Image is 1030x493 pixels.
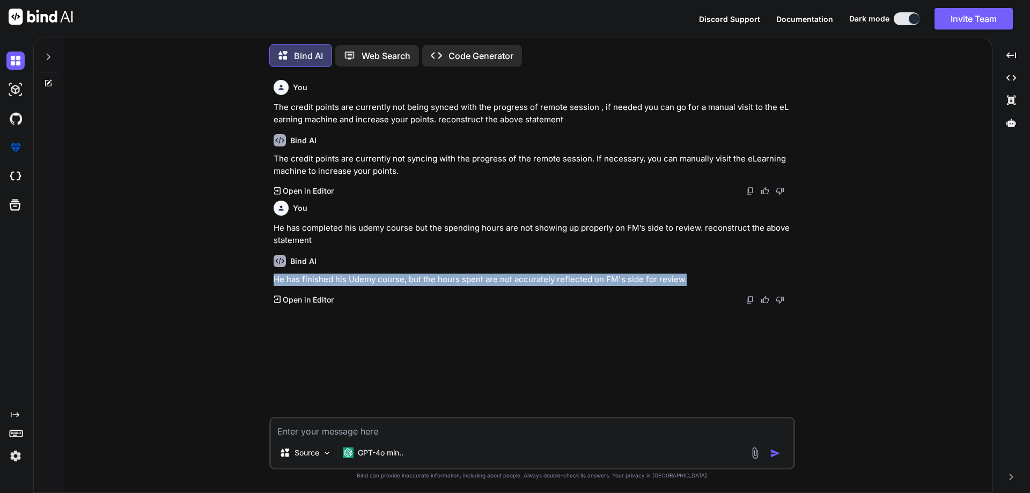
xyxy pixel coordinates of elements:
img: like [761,296,769,304]
p: The credit points are currently not syncing with the progress of the remote session. If necessary... [274,153,793,177]
h6: You [293,82,307,93]
span: Discord Support [699,14,760,24]
img: dislike [776,187,784,195]
img: Pick Models [322,448,332,458]
img: dislike [776,296,784,304]
button: Documentation [776,13,833,25]
h6: You [293,203,307,214]
p: Web Search [362,49,410,62]
p: Bind AI [294,49,323,62]
img: premium [6,138,25,157]
img: darkChat [6,51,25,70]
img: GPT-4o mini [343,447,354,458]
h6: Bind AI [290,135,317,146]
p: Bind can provide inaccurate information, including about people. Always double-check its answers.... [269,472,795,480]
img: cloudideIcon [6,167,25,186]
p: Open in Editor [283,295,334,305]
img: githubDark [6,109,25,128]
img: attachment [749,447,761,459]
button: Invite Team [935,8,1013,30]
p: Open in Editor [283,186,334,196]
p: He has completed his udemy course but the spending hours are not showing up properly on FM’s side... [274,222,793,246]
img: icon [770,448,781,459]
span: Dark mode [849,13,889,24]
img: copy [746,187,754,195]
p: Source [295,447,319,458]
p: He has finished his Udemy course, but the hours spent are not accurately reflected on FM's side f... [274,274,793,286]
p: GPT-4o min.. [358,447,403,458]
p: Code Generator [448,49,513,62]
h6: Bind AI [290,256,317,267]
img: settings [6,447,25,465]
span: Documentation [776,14,833,24]
p: The credit points are currently not being synced with the progress of remote session , if needed ... [274,101,793,126]
img: darkAi-studio [6,80,25,99]
img: like [761,187,769,195]
button: Discord Support [699,13,760,25]
img: Bind AI [9,9,73,25]
img: copy [746,296,754,304]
